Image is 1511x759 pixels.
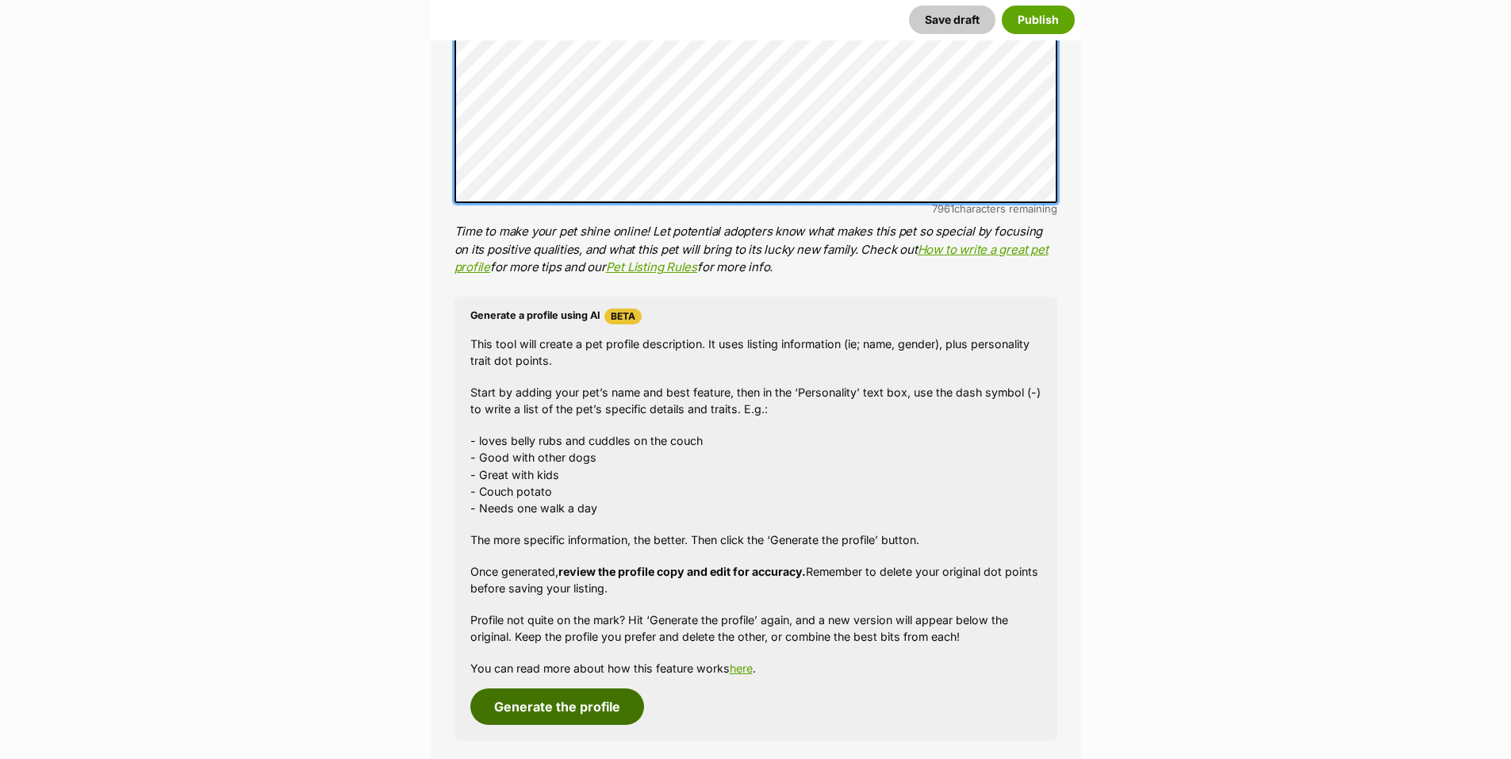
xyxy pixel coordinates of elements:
p: Start by adding your pet’s name and best feature, then in the ‘Personality’ text box, use the das... [470,384,1041,418]
button: Generate the profile [470,688,644,725]
h4: Generate a profile using AI [470,309,1041,324]
p: You can read more about how this feature works . [470,660,1041,677]
span: Beta [604,309,642,324]
p: - loves belly rubs and cuddles on the couch - Good with other dogs - Great with kids - Couch pota... [470,432,1041,517]
p: Once generated, Remember to delete your original dot points before saving your listing. [470,563,1041,597]
span: 7961 [932,202,954,215]
a: Pet Listing Rules [606,259,697,274]
p: The more specific information, the better. Then click the ‘Generate the profile’ button. [470,531,1041,548]
p: Time to make your pet shine online! Let potential adopters know what makes this pet so special by... [454,223,1057,277]
a: How to write a great pet profile [454,242,1049,275]
a: here [730,661,753,675]
button: Save draft [909,6,995,34]
p: This tool will create a pet profile description. It uses listing information (ie; name, gender), ... [470,335,1041,370]
div: characters remaining [454,203,1057,215]
strong: review the profile copy and edit for accuracy. [558,565,806,578]
button: Publish [1002,6,1075,34]
p: Profile not quite on the mark? Hit ‘Generate the profile’ again, and a new version will appear be... [470,611,1041,646]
